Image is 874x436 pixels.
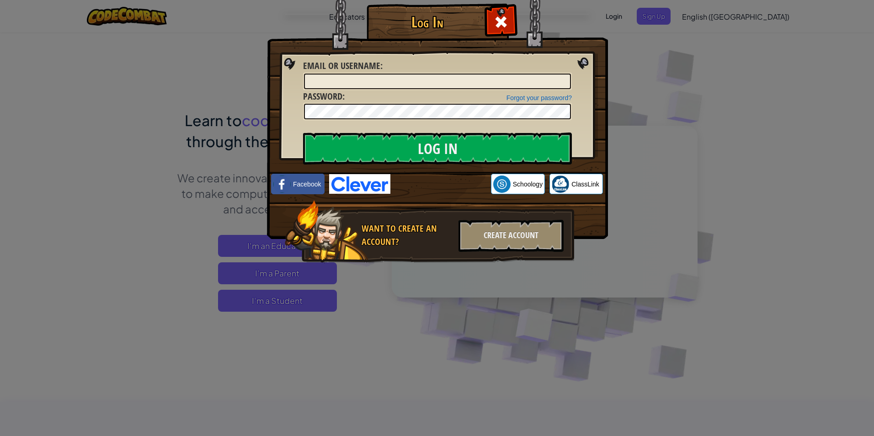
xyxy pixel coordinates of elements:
[571,180,599,189] span: ClassLink
[273,175,291,193] img: facebook_small.png
[303,133,572,165] input: Log In
[303,90,345,103] label: :
[506,94,572,101] a: Forgot your password?
[293,180,321,189] span: Facebook
[552,175,569,193] img: classlink-logo-small.png
[362,222,453,248] div: Want to create an account?
[458,220,564,252] div: Create Account
[493,175,511,193] img: schoology.png
[513,180,543,189] span: Schoology
[329,174,390,194] img: clever-logo-blue.png
[369,14,485,30] h1: Log In
[303,59,380,72] span: Email or Username
[303,59,383,73] label: :
[390,174,491,194] iframe: Sign in with Google Button
[303,90,342,102] span: Password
